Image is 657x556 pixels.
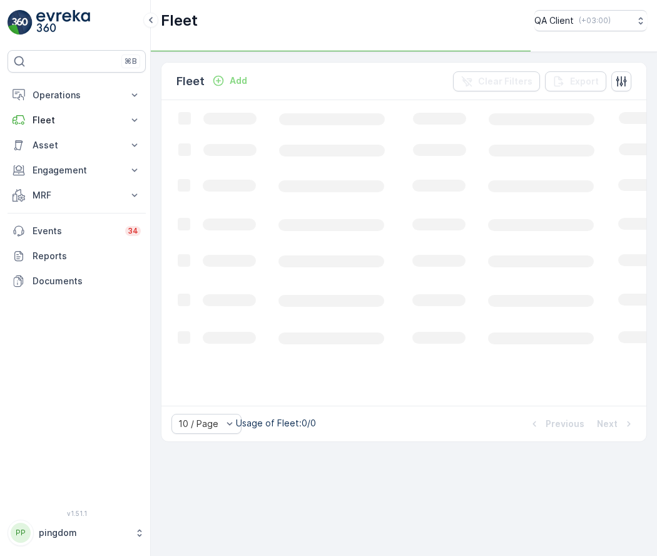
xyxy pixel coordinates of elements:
[534,14,574,27] p: QA Client
[579,16,611,26] p: ( +03:00 )
[478,75,532,88] p: Clear Filters
[534,10,647,31] button: QA Client(+03:00)
[597,418,618,430] p: Next
[8,219,146,244] a: Events34
[8,244,146,269] a: Reports
[33,164,121,177] p: Engagement
[453,71,540,91] button: Clear Filters
[545,71,606,91] button: Export
[8,158,146,183] button: Engagement
[33,139,121,152] p: Asset
[161,11,198,31] p: Fleet
[8,510,146,517] span: v 1.51.1
[36,10,90,35] img: logo_light-DOdMpM7g.png
[8,133,146,158] button: Asset
[176,73,205,90] p: Fleet
[33,250,141,262] p: Reports
[11,523,31,543] div: PP
[33,114,121,126] p: Fleet
[125,56,137,66] p: ⌘B
[39,527,128,539] p: pingdom
[128,226,138,236] p: 34
[527,416,586,431] button: Previous
[33,225,118,237] p: Events
[596,416,636,431] button: Next
[8,269,146,294] a: Documents
[33,89,121,101] p: Operations
[230,75,247,87] p: Add
[8,83,146,108] button: Operations
[207,73,252,88] button: Add
[570,75,599,88] p: Export
[546,418,584,430] p: Previous
[8,108,146,133] button: Fleet
[8,520,146,546] button: PPpingdom
[33,275,141,287] p: Documents
[236,417,316,430] p: Usage of Fleet : 0/0
[8,10,33,35] img: logo
[8,183,146,208] button: MRF
[33,189,121,202] p: MRF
